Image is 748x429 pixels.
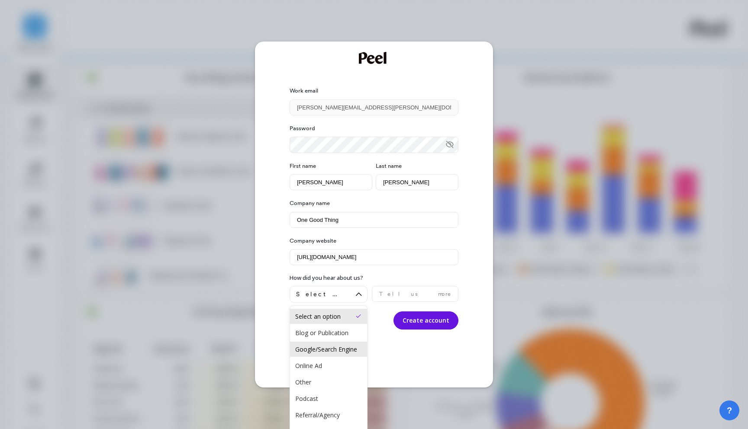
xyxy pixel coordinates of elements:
[290,274,363,282] label: How did you hear about us?
[290,86,458,95] label: Work email
[376,162,458,170] label: Last name
[295,362,362,370] div: Online Ad
[290,162,372,170] label: First name
[290,99,458,115] input: Enter your email address
[290,199,458,208] label: Company name
[296,290,349,298] span: Select an option
[290,249,458,265] input: https://frozenbananastand.com
[372,286,458,302] input: Tell us more
[359,52,389,64] img: Welcome to Peel
[719,400,739,420] button: ?
[290,237,458,245] label: Company website
[290,174,372,190] input: Michael
[295,411,362,419] div: Referral/Agency
[290,212,458,228] input: Frozen Banana Stand
[295,394,362,403] div: Podcast
[295,345,362,353] div: Google/Search Engine
[295,329,362,337] div: Blog or Publication
[727,404,732,416] span: ?
[295,378,362,386] div: Other
[393,311,458,330] button: Create account
[376,174,458,190] input: Bluth
[290,124,458,133] label: Password
[295,312,362,320] div: Select an option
